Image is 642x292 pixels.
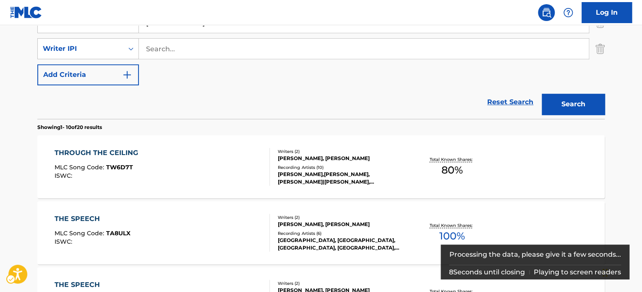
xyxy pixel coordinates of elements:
[55,238,74,245] span: ISWC :
[483,93,538,111] a: Reset Search
[278,155,405,162] div: [PERSON_NAME], [PERSON_NAME]
[10,6,42,18] img: MLC Logo
[278,164,405,171] div: Recording Artists ( 10 )
[55,163,106,171] span: MLC Song Code :
[278,237,405,252] div: [GEOGRAPHIC_DATA], [GEOGRAPHIC_DATA], [GEOGRAPHIC_DATA], [GEOGRAPHIC_DATA], [GEOGRAPHIC_DATA]
[55,280,128,290] div: THE SPEECH
[106,229,130,237] span: TA8ULX
[541,8,551,18] img: search
[55,172,74,179] span: ISWC :
[278,230,405,237] div: Recording Artists ( 6 )
[595,38,605,59] img: Delete Criterion
[429,222,474,229] p: Total Known Shares:
[563,8,573,18] img: help
[55,214,130,224] div: THE SPEECH
[278,148,405,155] div: Writers ( 2 )
[278,214,405,221] div: Writers ( 2 )
[55,229,106,237] span: MLC Song Code :
[55,148,142,158] div: THROUGH THE CEILING
[43,44,118,54] div: Writer IPI
[37,135,605,198] a: THROUGH THE CEILINGMLC Song Code:TW6D7TISWC:Writers (2)[PERSON_NAME], [PERSON_NAME]Recording Arti...
[37,124,102,131] p: Showing 1 - 10 of 20 results
[278,280,405,287] div: Writers ( 2 )
[106,163,133,171] span: TW6D7T
[441,163,462,178] span: 80 %
[439,229,465,244] span: 100 %
[429,156,474,163] p: Total Known Shares:
[449,245,621,265] div: Processing the data, please give it a few seconds...
[37,64,139,85] button: Add Criteria
[449,268,453,276] span: 8
[542,94,605,115] button: Search
[139,39,589,59] input: Search...
[278,221,405,228] div: [PERSON_NAME], [PERSON_NAME]
[582,2,632,23] a: Log In
[37,201,605,264] a: THE SPEECHMLC Song Code:TA8ULXISWC:Writers (2)[PERSON_NAME], [PERSON_NAME]Recording Artists (6)[G...
[278,171,405,186] div: [PERSON_NAME],[PERSON_NAME], [PERSON_NAME]|[PERSON_NAME], [PERSON_NAME], BROSSY, [PERSON_NAME]|[P...
[122,70,132,80] img: 9d2ae6d4665cec9f34b9.svg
